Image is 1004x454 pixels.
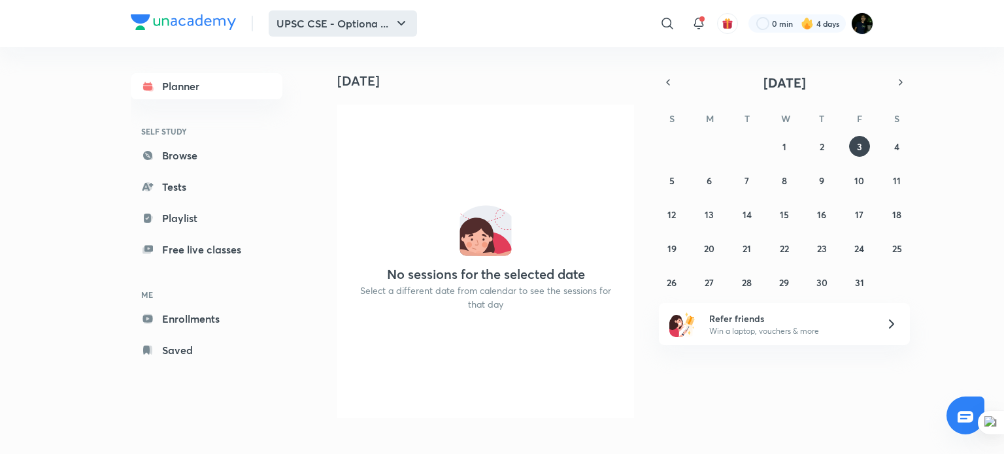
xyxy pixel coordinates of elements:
[706,112,714,125] abbr: Monday
[886,136,907,157] button: October 4, 2025
[849,170,870,191] button: October 10, 2025
[893,174,901,187] abbr: October 11, 2025
[661,204,682,225] button: October 12, 2025
[817,208,826,221] abbr: October 16, 2025
[131,14,236,33] a: Company Logo
[811,136,832,157] button: October 2, 2025
[669,311,695,337] img: referral
[763,74,806,91] span: [DATE]
[667,276,677,289] abbr: October 26, 2025
[743,242,751,255] abbr: October 21, 2025
[892,208,901,221] abbr: October 18, 2025
[661,170,682,191] button: October 5, 2025
[774,136,795,157] button: October 1, 2025
[780,242,789,255] abbr: October 22, 2025
[669,112,675,125] abbr: Sunday
[849,204,870,225] button: October 17, 2025
[849,136,870,157] button: October 3, 2025
[817,242,827,255] abbr: October 23, 2025
[705,276,714,289] abbr: October 27, 2025
[699,204,720,225] button: October 13, 2025
[855,208,863,221] abbr: October 17, 2025
[801,17,814,30] img: streak
[774,204,795,225] button: October 15, 2025
[782,174,787,187] abbr: October 8, 2025
[737,238,758,259] button: October 21, 2025
[387,267,585,282] h4: No sessions for the selected date
[849,272,870,293] button: October 31, 2025
[779,276,789,289] abbr: October 29, 2025
[855,276,864,289] abbr: October 31, 2025
[811,204,832,225] button: October 16, 2025
[131,205,282,231] a: Playlist
[709,312,870,325] h6: Refer friends
[774,272,795,293] button: October 29, 2025
[857,112,862,125] abbr: Friday
[131,142,282,169] a: Browse
[131,337,282,363] a: Saved
[886,170,907,191] button: October 11, 2025
[131,306,282,332] a: Enrollments
[894,112,899,125] abbr: Saturday
[781,112,790,125] abbr: Wednesday
[854,174,864,187] abbr: October 10, 2025
[131,14,236,30] img: Company Logo
[717,13,738,34] button: avatar
[851,12,873,35] img: Rohit Duggal
[269,10,417,37] button: UPSC CSE - Optiona ...
[707,174,712,187] abbr: October 6, 2025
[737,204,758,225] button: October 14, 2025
[737,272,758,293] button: October 28, 2025
[722,18,733,29] img: avatar
[820,140,824,153] abbr: October 2, 2025
[460,204,512,256] img: No events
[699,238,720,259] button: October 20, 2025
[894,140,899,153] abbr: October 4, 2025
[743,208,752,221] abbr: October 14, 2025
[857,140,862,153] abbr: October 3, 2025
[782,140,786,153] abbr: October 1, 2025
[849,238,870,259] button: October 24, 2025
[709,325,870,337] p: Win a laptop, vouchers & more
[745,112,750,125] abbr: Tuesday
[131,236,282,263] a: Free live classes
[704,242,714,255] abbr: October 20, 2025
[669,174,675,187] abbr: October 5, 2025
[737,170,758,191] button: October 7, 2025
[131,120,282,142] h6: SELF STUDY
[742,276,752,289] abbr: October 28, 2025
[745,174,749,187] abbr: October 7, 2025
[780,208,789,221] abbr: October 15, 2025
[774,238,795,259] button: October 22, 2025
[337,73,644,89] h4: [DATE]
[131,73,282,99] a: Planner
[667,242,677,255] abbr: October 19, 2025
[886,204,907,225] button: October 18, 2025
[774,170,795,191] button: October 8, 2025
[811,272,832,293] button: October 30, 2025
[699,272,720,293] button: October 27, 2025
[854,242,864,255] abbr: October 24, 2025
[811,238,832,259] button: October 23, 2025
[131,174,282,200] a: Tests
[886,238,907,259] button: October 25, 2025
[677,73,892,91] button: [DATE]
[819,112,824,125] abbr: Thursday
[353,284,618,311] p: Select a different date from calendar to see the sessions for that day
[131,284,282,306] h6: ME
[667,208,676,221] abbr: October 12, 2025
[699,170,720,191] button: October 6, 2025
[811,170,832,191] button: October 9, 2025
[661,238,682,259] button: October 19, 2025
[892,242,902,255] abbr: October 25, 2025
[705,208,714,221] abbr: October 13, 2025
[661,272,682,293] button: October 26, 2025
[819,174,824,187] abbr: October 9, 2025
[816,276,828,289] abbr: October 30, 2025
